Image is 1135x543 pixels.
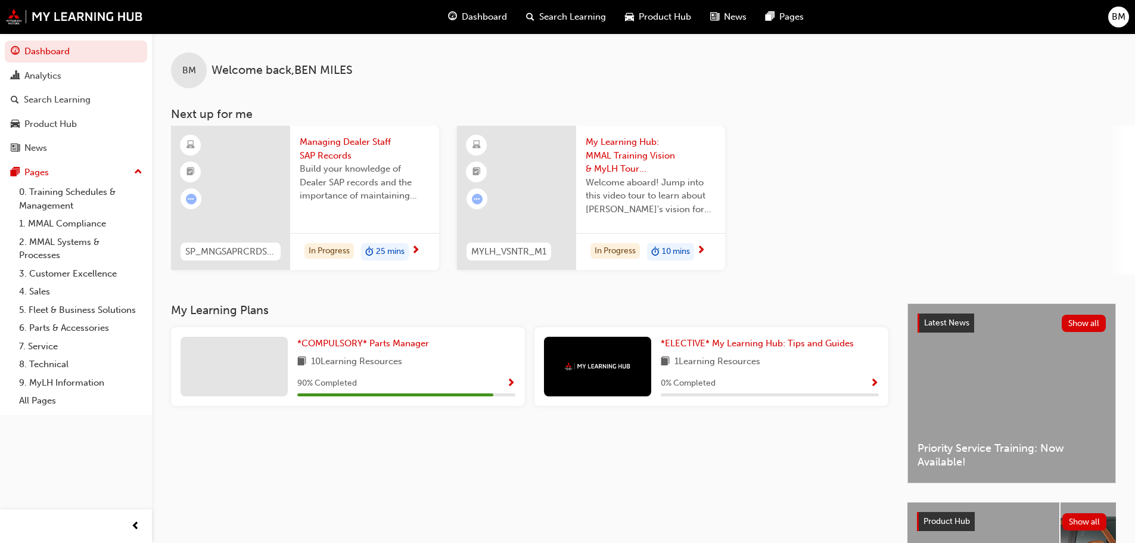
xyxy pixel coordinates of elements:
[710,10,719,24] span: news-icon
[661,355,670,370] span: book-icon
[14,301,147,319] a: 5. Fleet & Business Solutions
[14,337,147,356] a: 7. Service
[24,69,61,83] div: Analytics
[11,95,19,106] span: search-icon
[1108,7,1129,27] button: BM
[5,162,147,184] button: Pages
[662,245,690,259] span: 10 mins
[152,107,1135,121] h3: Next up for me
[300,162,430,203] span: Build your knowledge of Dealer SAP records and the importance of maintaining your staff records i...
[14,215,147,233] a: 1. MMAL Compliance
[701,5,756,29] a: news-iconNews
[539,10,606,24] span: Search Learning
[171,303,888,317] h3: My Learning Plans
[696,246,705,256] span: next-icon
[14,374,147,392] a: 9. MyLH Information
[14,319,147,337] a: 6. Parts & Accessories
[907,303,1116,483] a: Latest NewsShow allPriority Service Training: Now Available!
[6,9,143,24] img: mmal
[376,245,405,259] span: 25 mins
[186,138,195,153] span: learningResourceType_ELEARNING-icon
[462,10,507,24] span: Dashboard
[1112,10,1125,24] span: BM
[870,376,879,391] button: Show Progress
[639,10,691,24] span: Product Hub
[297,337,434,350] a: *COMPULSORY* Parts Manager
[11,71,20,82] span: chart-icon
[471,245,546,259] span: MYLH_VSNTR_M1
[14,355,147,374] a: 8. Technical
[5,137,147,159] a: News
[923,516,970,526] span: Product Hub
[311,355,402,370] span: 10 Learning Resources
[506,376,515,391] button: Show Progress
[300,135,430,162] span: Managing Dealer Staff SAP Records
[5,65,147,87] a: Analytics
[1062,513,1107,530] button: Show all
[586,135,716,176] span: My Learning Hub: MMAL Training Vision & MyLH Tour (Elective)
[5,38,147,162] button: DashboardAnalyticsSearch LearningProduct HubNews
[779,10,804,24] span: Pages
[11,46,20,57] span: guage-icon
[14,183,147,215] a: 0. Training Schedules & Management
[11,119,20,130] span: car-icon
[756,5,813,29] a: pages-iconPages
[472,138,481,153] span: learningResourceType_ELEARNING-icon
[14,233,147,265] a: 2. MMAL Systems & Processes
[918,442,1106,468] span: Priority Service Training: Now Available!
[517,5,615,29] a: search-iconSearch Learning
[724,10,747,24] span: News
[917,512,1106,531] a: Product HubShow all
[586,176,716,216] span: Welcome aboard! Jump into this video tour to learn about [PERSON_NAME]'s vision for your learning...
[457,126,725,270] a: MYLH_VSNTR_M1My Learning Hub: MMAL Training Vision & MyLH Tour (Elective)Welcome aboard! Jump int...
[924,318,969,328] span: Latest News
[11,167,20,178] span: pages-icon
[182,64,196,77] span: BM
[661,377,716,390] span: 0 % Completed
[186,165,195,180] span: booktick-icon
[661,338,854,349] span: *ELECTIVE* My Learning Hub: Tips and Guides
[526,10,534,24] span: search-icon
[365,244,374,260] span: duration-icon
[590,243,640,259] div: In Progress
[918,314,1106,333] a: Latest NewsShow all
[297,355,306,370] span: book-icon
[186,194,197,204] span: learningRecordVerb_ATTEMPT-icon
[5,89,147,111] a: Search Learning
[24,93,91,107] div: Search Learning
[565,362,630,370] img: mmal
[472,165,481,180] span: booktick-icon
[24,117,77,131] div: Product Hub
[14,265,147,283] a: 3. Customer Excellence
[24,141,47,155] div: News
[14,392,147,410] a: All Pages
[439,5,517,29] a: guage-iconDashboard
[11,143,20,154] span: news-icon
[212,64,353,77] span: Welcome back , BEN MILES
[674,355,760,370] span: 1 Learning Resources
[472,194,483,204] span: learningRecordVerb_ATTEMPT-icon
[651,244,660,260] span: duration-icon
[411,246,420,256] span: next-icon
[615,5,701,29] a: car-iconProduct Hub
[625,10,634,24] span: car-icon
[297,377,357,390] span: 90 % Completed
[24,166,49,179] div: Pages
[131,519,140,534] span: prev-icon
[297,338,429,349] span: *COMPULSORY* Parts Manager
[185,245,276,259] span: SP_MNGSAPRCRDS_M1
[448,10,457,24] span: guage-icon
[506,378,515,389] span: Show Progress
[134,165,142,180] span: up-icon
[5,41,147,63] a: Dashboard
[1062,315,1106,332] button: Show all
[870,378,879,389] span: Show Progress
[766,10,775,24] span: pages-icon
[5,113,147,135] a: Product Hub
[171,126,439,270] a: SP_MNGSAPRCRDS_M1Managing Dealer Staff SAP RecordsBuild your knowledge of Dealer SAP records and ...
[661,337,859,350] a: *ELECTIVE* My Learning Hub: Tips and Guides
[14,283,147,301] a: 4. Sales
[304,243,354,259] div: In Progress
